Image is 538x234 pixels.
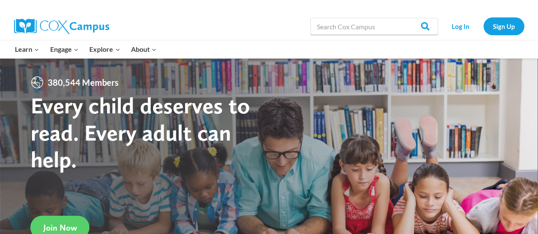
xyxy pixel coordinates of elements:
[442,17,524,35] nav: Secondary Navigation
[10,40,162,58] nav: Primary Navigation
[31,92,250,173] strong: Every child deserves to read. Every adult can help.
[50,44,79,55] span: Engage
[89,44,120,55] span: Explore
[14,19,109,34] img: Cox Campus
[442,17,479,35] a: Log In
[43,223,77,233] span: Join Now
[484,17,524,35] a: Sign Up
[44,76,122,89] span: 380,544 Members
[131,44,157,55] span: About
[310,18,438,35] input: Search Cox Campus
[15,44,39,55] span: Learn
